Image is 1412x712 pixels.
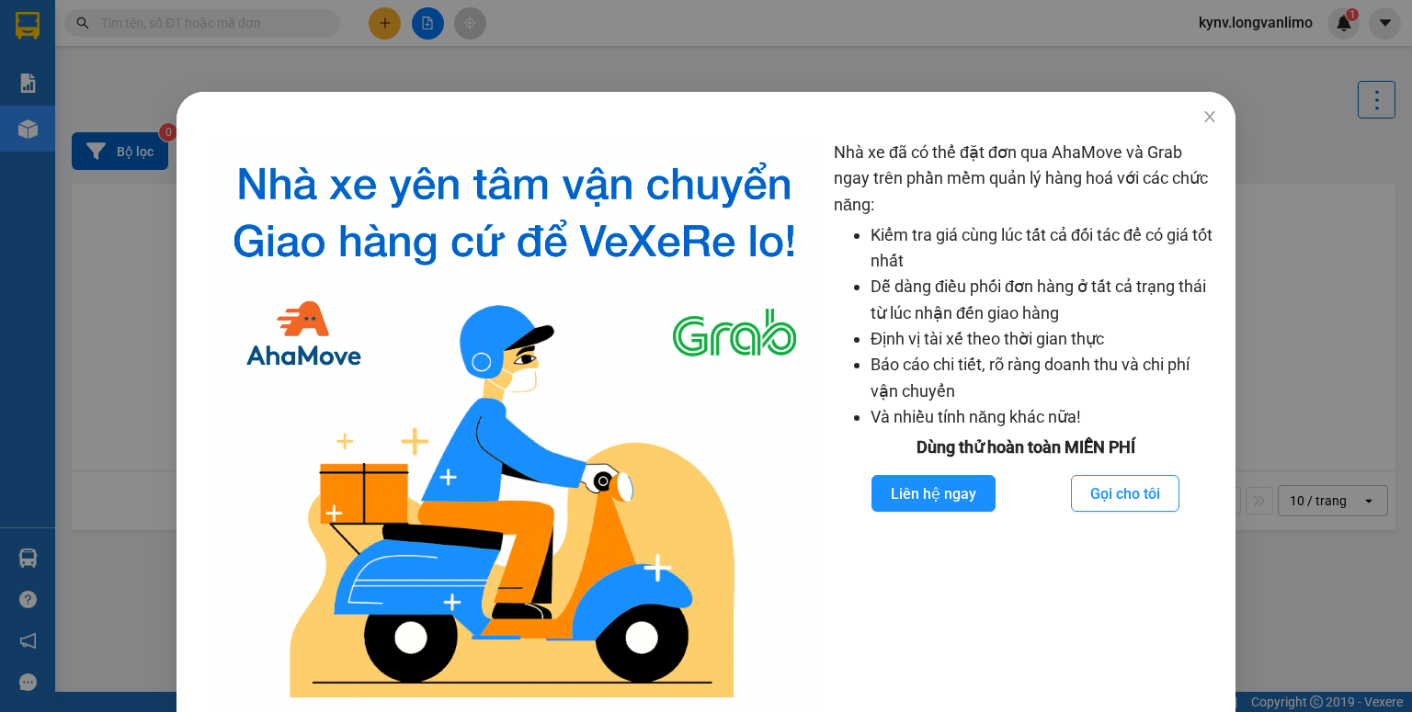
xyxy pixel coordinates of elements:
[871,222,1217,275] li: Kiểm tra giá cùng lúc tất cả đối tác để có giá tốt nhất
[871,326,1217,352] li: Định vị tài xế theo thời gian thực
[871,352,1217,404] li: Báo cáo chi tiết, rõ ràng doanh thu và chi phí vận chuyển
[834,435,1217,460] div: Dùng thử hoàn toàn MIỄN PHÍ
[1071,475,1179,512] button: Gọi cho tôi
[891,482,976,505] span: Liên hệ ngay
[1184,92,1235,143] button: Close
[1090,482,1160,505] span: Gọi cho tôi
[871,274,1217,326] li: Dễ dàng điều phối đơn hàng ở tất cả trạng thái từ lúc nhận đến giao hàng
[871,404,1217,430] li: Và nhiều tính năng khác nữa!
[871,475,996,512] button: Liên hệ ngay
[1202,109,1217,124] span: close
